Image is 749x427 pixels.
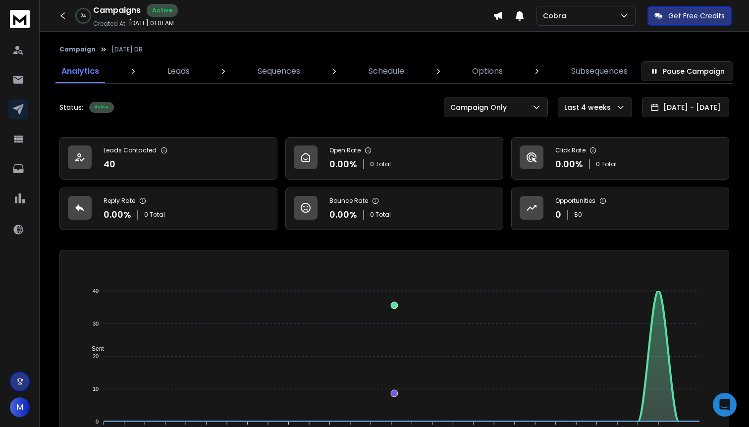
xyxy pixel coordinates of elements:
[363,59,410,83] a: Schedule
[96,419,99,425] tspan: 0
[93,386,99,392] tspan: 10
[89,102,114,113] div: Active
[104,146,157,154] p: Leads Contacted
[555,146,586,154] p: Click Rate
[642,61,733,81] button: Pause Campaign
[596,160,617,168] p: 0 Total
[61,65,99,77] p: Analytics
[55,59,105,83] a: Analytics
[285,188,503,230] a: Bounce Rate0.00%0 Total
[642,97,729,117] button: [DATE] - [DATE]
[574,211,582,219] p: $ 0
[84,345,104,352] span: Sent
[59,102,83,112] p: Status:
[104,197,135,205] p: Reply Rate
[161,59,196,83] a: Leads
[59,188,277,230] a: Reply Rate0.00%0 Total
[329,208,357,222] p: 0.00 %
[564,102,615,112] p: Last 4 weeks
[647,6,732,26] button: Get Free Credits
[329,146,361,154] p: Open Rate
[555,197,595,205] p: Opportunities
[252,59,306,83] a: Sequences
[713,393,737,417] div: Open Intercom Messenger
[511,188,729,230] a: Opportunities0$0
[104,157,115,171] p: 40
[571,65,628,77] p: Subsequences
[93,353,99,359] tspan: 20
[511,137,729,180] a: Click Rate0.00%0 Total
[472,65,503,77] p: Options
[147,4,178,17] div: Active
[59,46,96,53] button: Campaign
[668,11,725,21] p: Get Free Credits
[285,137,503,180] a: Open Rate0.00%0 Total
[329,197,368,205] p: Bounce Rate
[104,208,131,222] p: 0.00 %
[370,211,391,219] p: 0 Total
[370,160,391,168] p: 0 Total
[81,13,86,19] p: 0 %
[93,321,99,327] tspan: 30
[93,20,127,28] p: Created At:
[10,397,30,417] button: M
[555,208,561,222] p: 0
[111,46,143,53] p: [DATE] DB
[258,65,300,77] p: Sequences
[93,288,99,294] tspan: 40
[543,11,570,21] p: Cobra
[565,59,634,83] a: Subsequences
[10,10,30,28] img: logo
[466,59,509,83] a: Options
[167,65,190,77] p: Leads
[129,19,174,27] p: [DATE] 01:01 AM
[369,65,404,77] p: Schedule
[555,157,583,171] p: 0.00 %
[450,102,511,112] p: Campaign Only
[144,211,165,219] p: 0 Total
[329,157,357,171] p: 0.00 %
[93,4,141,16] h1: Campaigns
[59,137,277,180] a: Leads Contacted40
